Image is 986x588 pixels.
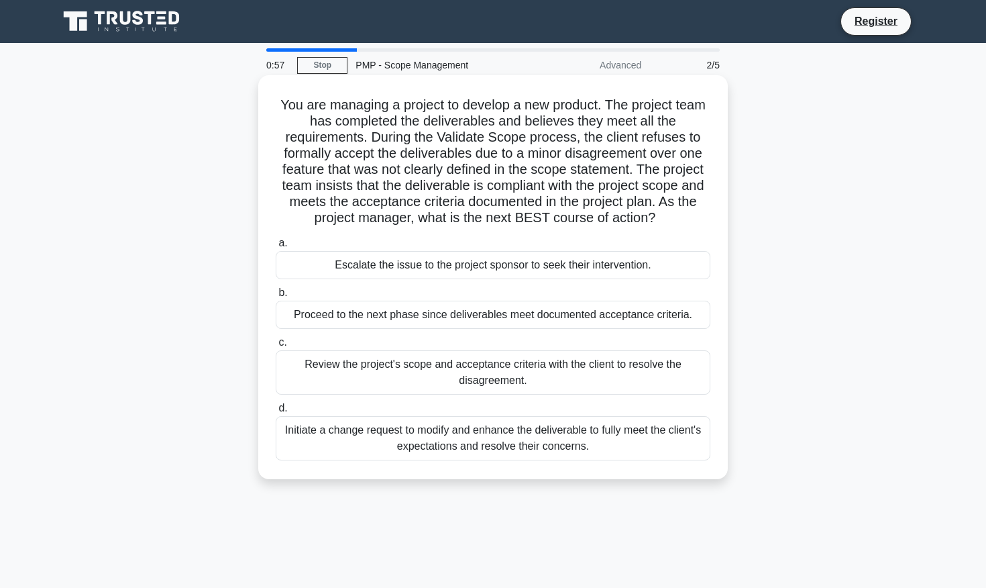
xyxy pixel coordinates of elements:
span: c. [278,336,286,348]
h5: You are managing a project to develop a new product. The project team has completed the deliverab... [274,97,712,227]
span: d. [278,402,287,413]
span: a. [278,237,287,248]
div: Advanced [532,52,649,79]
div: 0:57 [258,52,297,79]
div: Review the project's scope and acceptance criteria with the client to resolve the disagreement. [276,350,710,395]
div: Initiate a change request to modify and enhance the deliverable to fully meet the client's expect... [276,416,710,460]
span: b. [278,287,287,298]
a: Stop [297,57,347,74]
div: Escalate the issue to the project sponsor to seek their intervention. [276,251,710,279]
a: Register [846,13,906,30]
div: Proceed to the next phase since deliverables meet documented acceptance criteria. [276,301,710,329]
div: PMP - Scope Management [347,52,532,79]
div: 2/5 [649,52,728,79]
